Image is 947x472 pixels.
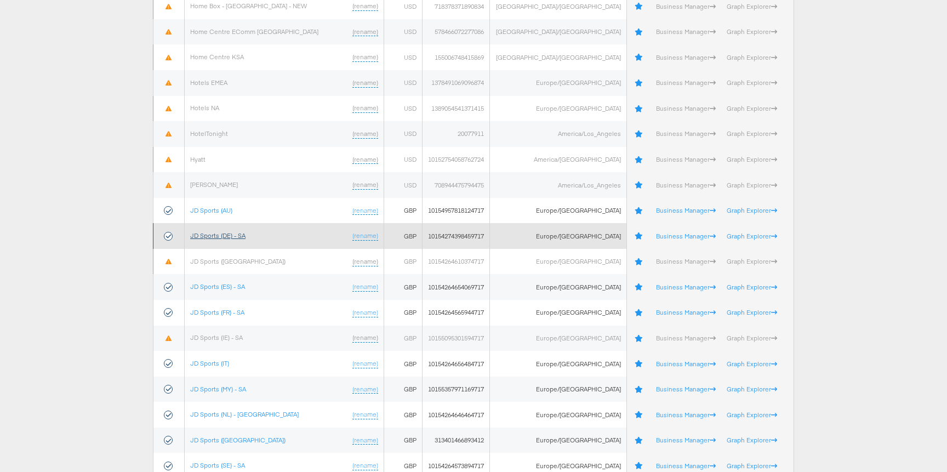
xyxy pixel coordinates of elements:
td: GBP [384,198,423,224]
a: (rename) [352,231,378,241]
td: 578466072277086 [423,19,490,45]
a: Business Manager [656,78,716,87]
td: Europe/[GEOGRAPHIC_DATA] [490,96,626,122]
td: Europe/[GEOGRAPHIC_DATA] [490,70,626,96]
td: America/Los_Angeles [490,121,626,147]
a: JD Sports (IT) [190,359,229,367]
a: (rename) [352,282,378,292]
a: Home Centre EComm [GEOGRAPHIC_DATA] [190,27,318,36]
a: Graph Explorer [727,283,777,291]
td: Europe/[GEOGRAPHIC_DATA] [490,326,626,351]
td: 10154264646464717 [423,402,490,428]
a: Business Manager [656,462,716,470]
td: Europe/[GEOGRAPHIC_DATA] [490,300,626,326]
a: JD Sports (DE) - SA [190,231,246,240]
td: Europe/[GEOGRAPHIC_DATA] [490,351,626,377]
a: Home Centre KSA [190,53,244,61]
td: GBP [384,428,423,453]
a: Graph Explorer [727,53,777,61]
a: (rename) [352,385,378,394]
td: 10154264654069717 [423,274,490,300]
td: 155006748415869 [423,44,490,70]
td: 313401466893412 [423,428,490,453]
a: Graph Explorer [727,308,777,316]
td: USD [384,96,423,122]
a: Business Manager [656,257,716,265]
a: Business Manager [656,360,716,368]
td: Europe/[GEOGRAPHIC_DATA] [490,428,626,453]
a: JD Sports (AU) [190,206,232,214]
a: (rename) [352,155,378,164]
a: JD Sports (FR) - SA [190,308,244,316]
a: Graph Explorer [727,462,777,470]
td: USD [384,19,423,45]
a: (rename) [352,410,378,419]
a: Business Manager [656,129,716,138]
a: Business Manager [656,2,716,10]
a: Graph Explorer [727,360,777,368]
a: Business Manager [656,436,716,444]
td: GBP [384,274,423,300]
td: America/[GEOGRAPHIC_DATA] [490,147,626,173]
a: Business Manager [656,308,716,316]
a: (rename) [352,333,378,343]
td: 10155357971169717 [423,377,490,402]
td: America/Los_Angeles [490,172,626,198]
a: Graph Explorer [727,2,777,10]
td: USD [384,147,423,173]
a: Graph Explorer [727,436,777,444]
a: JD Sports (IE) - SA [190,333,243,342]
a: (rename) [352,27,378,37]
td: Europe/[GEOGRAPHIC_DATA] [490,274,626,300]
td: USD [384,70,423,96]
td: [GEOGRAPHIC_DATA]/[GEOGRAPHIC_DATA] [490,44,626,70]
td: 10154264610374717 [423,249,490,275]
td: GBP [384,249,423,275]
a: Graph Explorer [727,78,777,87]
a: Business Manager [656,206,716,214]
a: (rename) [352,104,378,113]
td: GBP [384,300,423,326]
a: (rename) [352,129,378,139]
a: Graph Explorer [727,232,777,240]
a: [PERSON_NAME] [190,180,238,189]
td: 708944475794475 [423,172,490,198]
a: Business Manager [656,385,716,393]
a: JD Sports (MY) - SA [190,385,246,393]
a: Business Manager [656,411,716,419]
a: JD Sports (SE) - SA [190,461,245,469]
td: 10154264565944717 [423,300,490,326]
a: Business Manager [656,104,716,112]
td: 10154957818124717 [423,198,490,224]
td: [GEOGRAPHIC_DATA]/[GEOGRAPHIC_DATA] [490,19,626,45]
a: JD Sports (NL) - [GEOGRAPHIC_DATA] [190,410,299,418]
a: Business Manager [656,334,716,342]
td: Europe/[GEOGRAPHIC_DATA] [490,223,626,249]
td: GBP [384,223,423,249]
a: Business Manager [656,27,716,36]
a: (rename) [352,78,378,88]
td: Europe/[GEOGRAPHIC_DATA] [490,198,626,224]
a: Hyatt [190,155,206,163]
td: USD [384,172,423,198]
a: Graph Explorer [727,181,777,189]
a: (rename) [352,2,378,11]
td: 20077911 [423,121,490,147]
td: GBP [384,402,423,428]
a: Graph Explorer [727,129,777,138]
a: (rename) [352,206,378,215]
td: 10155095301594717 [423,326,490,351]
td: 10154274398459717 [423,223,490,249]
td: GBP [384,351,423,377]
a: JD Sports ([GEOGRAPHIC_DATA]) [190,436,286,444]
a: (rename) [352,461,378,470]
a: (rename) [352,359,378,368]
a: JD Sports (ES) - SA [190,282,245,291]
a: Graph Explorer [727,385,777,393]
td: USD [384,121,423,147]
a: Graph Explorer [727,334,777,342]
a: (rename) [352,257,378,266]
a: (rename) [352,180,378,190]
a: (rename) [352,436,378,445]
a: JD Sports ([GEOGRAPHIC_DATA]) [190,257,286,265]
